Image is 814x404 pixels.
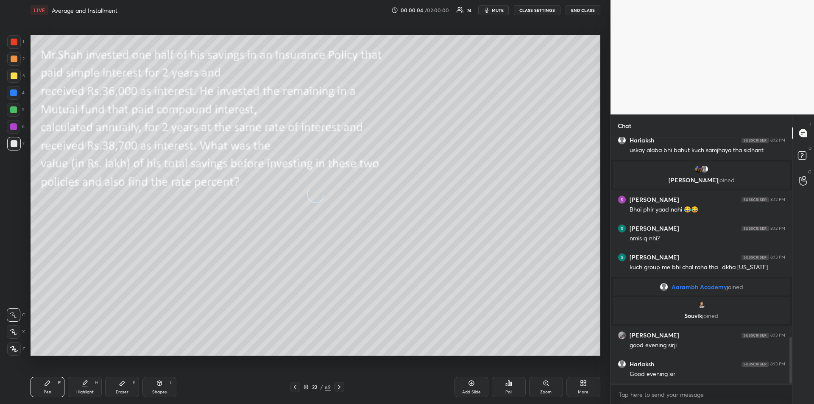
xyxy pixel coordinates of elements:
[727,284,743,290] span: joined
[618,137,626,144] img: default.png
[116,390,128,394] div: Eraser
[618,225,626,232] img: thumbnail.jpg
[630,254,679,261] h6: [PERSON_NAME]
[7,325,25,339] div: X
[133,381,135,385] div: E
[52,6,117,14] h4: Average and Installment
[630,332,679,339] h6: [PERSON_NAME]
[462,390,481,394] div: Add Slide
[618,332,626,339] img: thumbnail.jpg
[700,165,709,173] img: default.png
[618,360,626,368] img: default.png
[152,390,167,394] div: Shapes
[7,35,24,49] div: 1
[618,177,785,184] p: [PERSON_NAME]
[76,390,94,394] div: Highlight
[808,145,811,151] p: D
[697,301,706,309] img: thumbnail.jpg
[630,370,785,379] div: Good evening sir
[702,312,719,320] span: joined
[630,137,654,144] h6: Hariaksh
[566,5,600,15] button: END CLASS
[95,381,98,385] div: H
[770,255,785,260] div: 8:13 PM
[321,384,323,390] div: /
[31,5,48,15] div: LIVE
[630,206,785,214] div: Bhai phir yaad nahi 😂😂
[7,52,25,66] div: 2
[808,169,811,175] p: G
[467,8,471,12] div: 74
[514,5,560,15] button: CLASS SETTINGS
[7,86,25,100] div: 4
[611,137,792,384] div: grid
[630,196,679,203] h6: [PERSON_NAME]
[630,225,679,232] h6: [PERSON_NAME]
[7,69,25,83] div: 3
[492,7,504,13] span: mute
[630,146,785,155] div: uskay alaba bhi bahut kuch samjhaya tha sidhant
[325,383,331,391] div: 69
[770,197,785,202] div: 8:12 PM
[742,333,769,338] img: 4P8fHbbgJtejmAAAAAElFTkSuQmCC
[310,384,319,390] div: 22
[505,390,512,394] div: Poll
[770,138,785,143] div: 8:12 PM
[58,381,61,385] div: P
[630,263,785,272] div: kuch group me bhi chal raha tha ..dkha [US_STATE]
[672,284,727,290] span: Aarambh Academy
[660,283,668,291] img: default.png
[540,390,552,394] div: Zoom
[611,114,638,137] p: Chat
[742,138,769,143] img: 4P8fHbbgJtejmAAAAAElFTkSuQmCC
[7,120,25,134] div: 6
[44,390,51,394] div: Pen
[742,197,769,202] img: 4P8fHbbgJtejmAAAAAElFTkSuQmCC
[7,342,25,356] div: Z
[809,121,811,128] p: T
[7,308,25,322] div: C
[742,362,769,367] img: 4P8fHbbgJtejmAAAAAElFTkSuQmCC
[618,196,626,203] img: thumbnail.jpg
[742,255,769,260] img: 4P8fHbbgJtejmAAAAAElFTkSuQmCC
[770,333,785,338] div: 8:13 PM
[578,390,588,394] div: More
[770,362,785,367] div: 8:13 PM
[742,226,769,231] img: 4P8fHbbgJtejmAAAAAElFTkSuQmCC
[7,137,25,150] div: 7
[618,312,785,319] p: Souvik
[630,234,785,243] div: nmis q nhi?
[718,176,735,184] span: joined
[170,381,173,385] div: L
[630,360,654,368] h6: Hariaksh
[694,165,703,173] img: thumbnail.jpg
[630,341,785,350] div: good evening sirji
[478,5,509,15] button: mute
[7,103,25,117] div: 5
[618,254,626,261] img: thumbnail.jpg
[770,226,785,231] div: 8:12 PM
